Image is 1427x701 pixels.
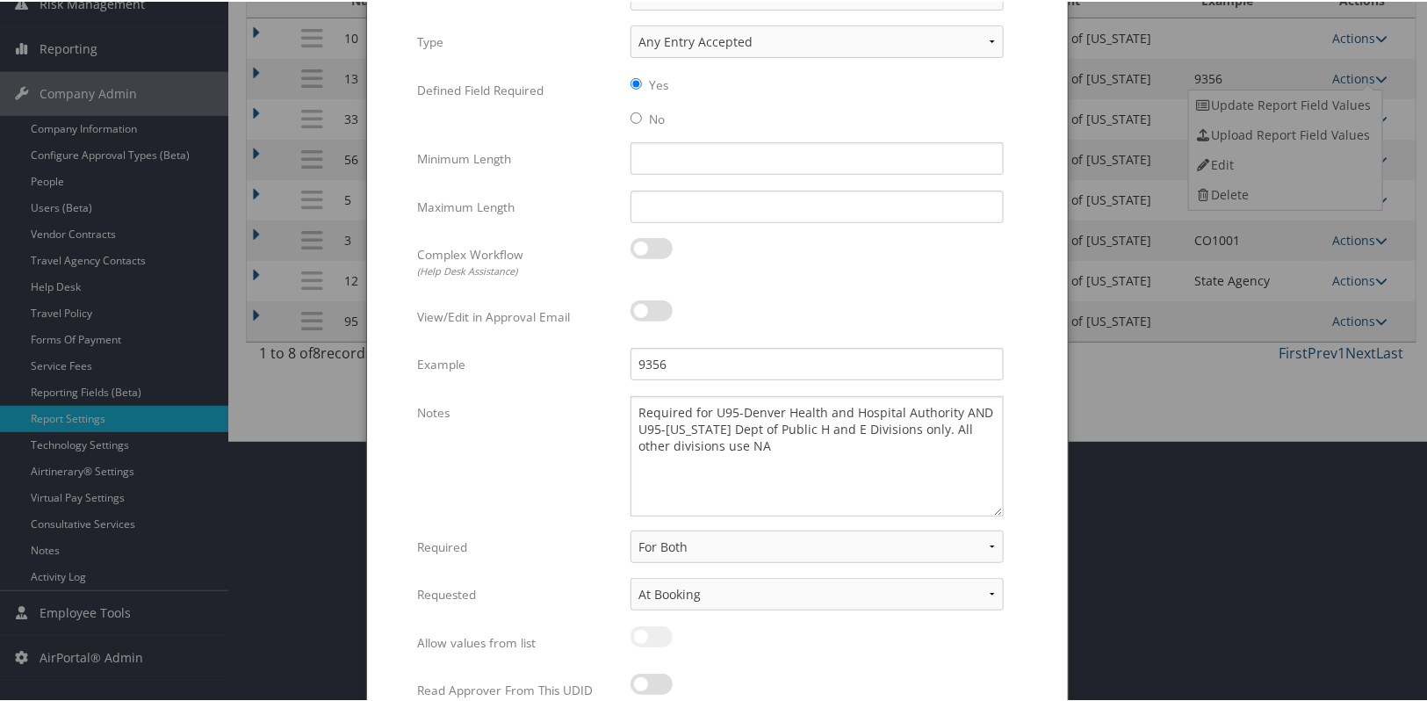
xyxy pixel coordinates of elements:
[417,394,616,428] label: Notes
[417,625,616,658] label: Allow values from list
[417,72,616,105] label: Defined Field Required
[417,529,616,562] label: Required
[417,236,616,285] label: Complex Workflow
[417,141,616,174] label: Minimum Length
[649,109,665,126] label: No
[417,24,616,57] label: Type
[417,576,616,610] label: Requested
[649,75,668,92] label: Yes
[417,189,616,222] label: Maximum Length
[417,299,616,332] label: View/Edit in Approval Email
[417,263,616,278] div: (Help Desk Assistance)
[417,346,616,379] label: Example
